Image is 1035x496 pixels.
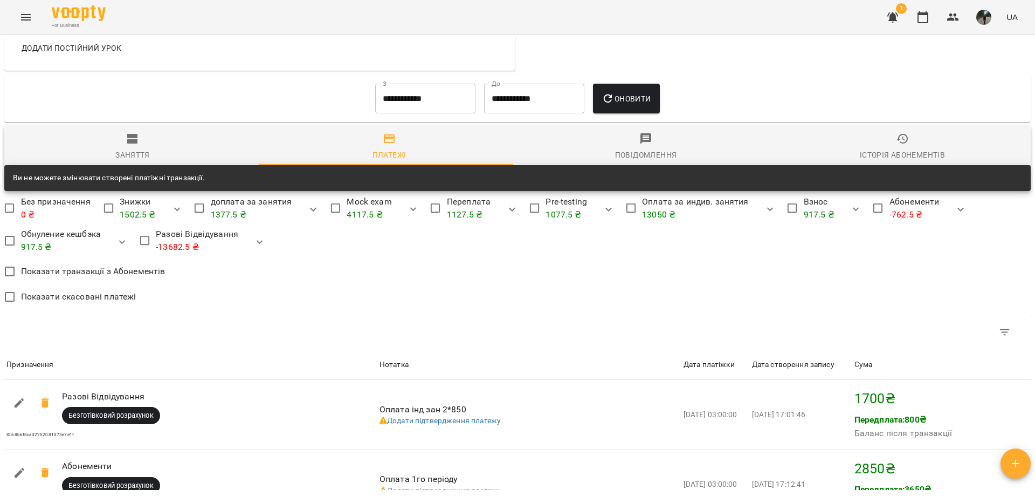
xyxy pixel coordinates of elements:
[684,358,735,371] div: Sort
[860,148,945,161] div: Історія абонементів
[854,358,1029,371] span: Сума
[642,195,749,221] span: Оплата за индив. занятия
[6,358,375,371] span: Призначення
[62,390,306,403] p: Разові Відвідування
[372,148,406,161] div: Платежі
[211,208,292,221] p: 1377.5 ₴
[52,5,106,21] img: Voopty Logo
[6,432,74,437] span: ID: 68b6f8ca32252081073e7e1f
[379,416,501,425] a: Додати підтвердження платежу
[211,195,292,221] span: доплата за занятия
[379,486,501,495] a: Додати підтвердження платежу
[13,168,205,188] div: Ви не можете змінювати створені платіжні транзакції.
[4,315,1031,350] div: Table Toolbar
[17,38,126,58] button: Додати постійний урок
[32,460,58,486] span: 2850₴ Скасувати транзакцію?
[379,358,409,371] div: Нотатка
[379,404,466,415] span: Оплата інд зан 2*850
[804,208,834,221] p: 917.5 ₴
[976,10,991,25] img: a4a81a33a2edcf2d52ae485f96d35f02.jpg
[684,480,737,488] span: [DATE] 03:00:00
[804,195,834,221] span: Взнос
[896,3,907,14] span: 1
[21,228,101,253] span: Обнуление кешбэка
[752,480,805,488] span: [DATE] 17:12:41
[52,22,106,29] span: For Business
[546,195,587,221] span: Pre-testing
[379,474,458,484] span: Оплата 1го періоду
[854,389,1029,409] p: 1700 ₴
[684,358,748,371] span: Дата платіжки
[615,148,677,161] div: Повідомлення
[447,208,491,221] p: 1127.5 ₴
[854,459,1029,479] p: 2850 ₴
[854,426,952,441] h6: Баланс після транзакції
[854,413,952,426] p: Передплата: 800 ₴
[889,208,939,221] p: -762.5 ₴
[752,358,834,371] div: Дата створення запису
[21,265,165,278] span: Показати транзакції з Абонементів
[379,358,679,371] span: Нотатка
[32,390,58,416] span: 1700₴ Скасувати транзакцію?
[752,358,834,371] div: Sort
[21,290,136,303] span: Показати скасовані платежі
[120,208,155,221] p: 1502.5 ₴
[21,208,91,221] p: 0 ₴
[347,195,391,221] span: Mock exam
[1006,11,1018,23] span: UA
[684,410,737,419] span: [DATE] 03:00:00
[854,358,873,371] div: Сума
[156,228,238,253] span: Разові Відвідування
[1002,7,1022,27] button: UA
[120,195,155,221] span: Знижки
[62,481,160,491] span: Безготівковий розрахунок
[13,4,39,30] button: Menu
[62,411,160,420] span: Безготівковий розрахунок
[752,410,805,419] span: [DATE] 17:01:46
[6,358,54,371] div: Sort
[21,195,91,221] span: Без призначення
[889,195,939,221] span: Абонементи
[546,208,587,221] p: 1077.5 ₴
[22,42,121,55] span: Додати постійний урок
[602,92,651,105] span: Оновити
[6,358,54,371] div: Призначення
[854,358,873,371] div: Sort
[379,358,409,371] div: Sort
[347,208,391,221] p: 4117.5 ₴
[115,148,150,161] div: Заняття
[684,358,735,371] div: Дата платіжки
[642,208,749,221] p: 13050 ₴
[21,241,101,254] p: 917.5 ₴
[447,195,491,221] span: Переплата
[156,241,238,254] p: -13682.5 ₴
[62,460,306,473] p: Абонементи
[854,483,952,496] p: Передплата: 3650 ₴
[593,84,659,114] button: Оновити
[992,320,1018,345] button: Фільтр
[752,358,850,371] span: Дата створення запису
